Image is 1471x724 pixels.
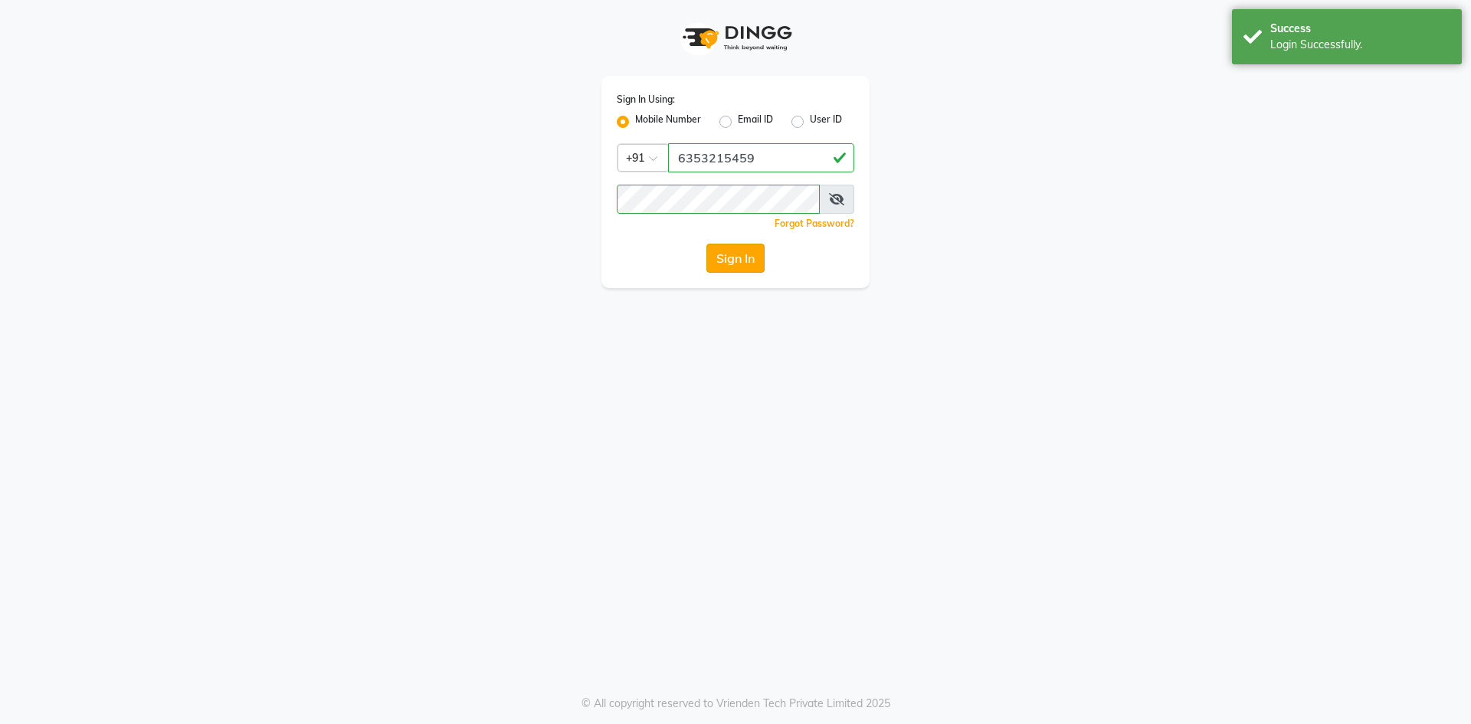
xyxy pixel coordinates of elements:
input: Username [617,185,820,214]
button: Sign In [706,244,765,273]
div: Success [1270,21,1450,37]
label: Mobile Number [635,113,701,131]
label: Email ID [738,113,773,131]
input: Username [668,143,854,172]
a: Forgot Password? [775,218,854,229]
label: User ID [810,113,842,131]
label: Sign In Using: [617,93,675,106]
img: logo1.svg [674,15,797,61]
div: Login Successfully. [1270,37,1450,53]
